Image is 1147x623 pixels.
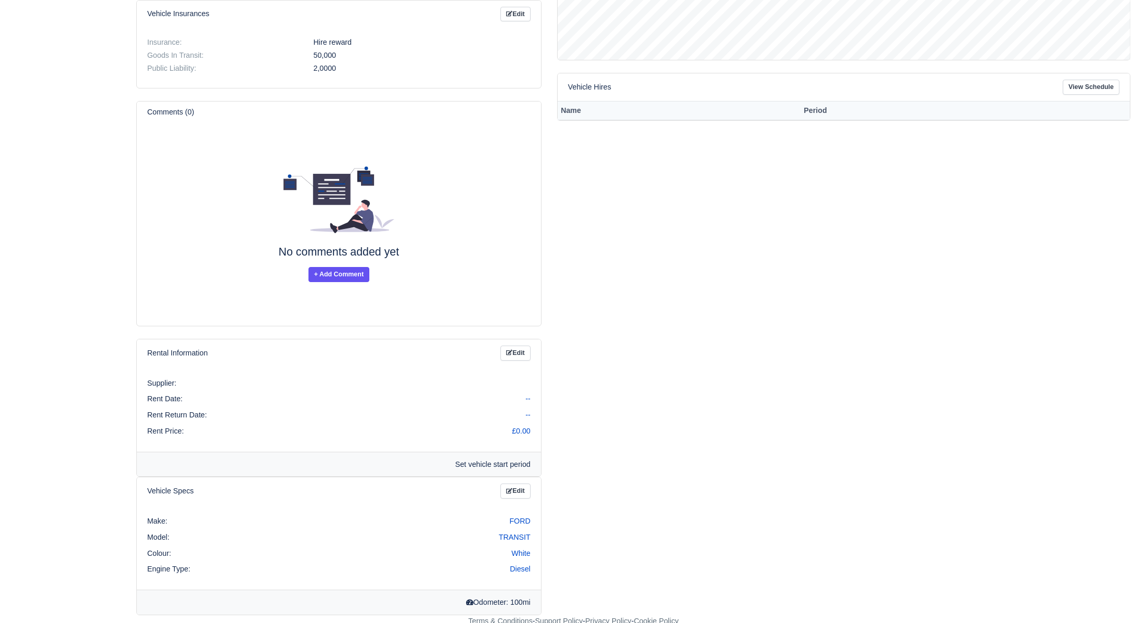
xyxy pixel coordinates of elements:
a: Edit [500,346,531,361]
div: Rent Price: [139,425,339,437]
h6: Vehicle Insurances [147,9,209,18]
div: Model: [139,531,339,543]
dt: Goods In Transit: [139,51,305,60]
div: Make: [139,515,339,527]
div: TRANSIT [339,531,538,543]
div: -- [339,393,538,405]
dd: 2,0000 [305,64,538,73]
iframe: Chat Widget [1095,573,1147,623]
dd: Hire reward [305,38,538,47]
div: Odometer: 100mi [147,596,531,608]
div: Rent Date: [139,393,339,405]
div: FORD [339,515,538,527]
h6: Rental Information [147,349,208,358]
div: -- [339,409,538,421]
div: Rent Return Date: [139,409,339,421]
dd: 50,000 [305,51,538,60]
div: Colour: [139,548,339,560]
h6: Vehicle Hires [568,83,611,92]
p: No comments added yet [147,246,531,259]
th: Period [801,101,1069,120]
div: Engine Type: [139,563,339,575]
div: Diesel [339,563,538,575]
h6: Comments (0) [147,108,194,117]
div: £0.00 [339,425,538,437]
a: View Schedule [1063,80,1119,95]
dt: Public Liability: [139,64,305,73]
h6: Vehicle Specs [147,487,194,495]
div: White [339,548,538,560]
dt: Insurance: [139,38,305,47]
a: Edit [500,484,531,499]
div: Supplier: [139,377,339,389]
a: + Add Comment [308,267,369,282]
a: Edit [500,7,531,22]
th: Name [558,101,801,120]
div: Set vehicle start period [147,459,531,471]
